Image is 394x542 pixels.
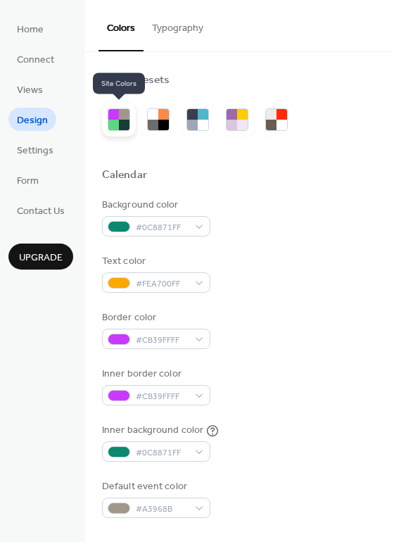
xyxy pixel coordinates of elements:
div: Text color [102,254,208,269]
span: #CB39FFFF [136,389,188,404]
a: Views [8,77,51,101]
span: Settings [17,144,53,158]
span: Form [17,174,39,189]
span: Home [17,23,44,37]
span: #A3968B [136,502,188,517]
button: Upgrade [8,244,73,270]
a: Design [8,108,56,131]
span: #0C8871FF [136,220,188,235]
a: Home [8,17,52,40]
div: Default event color [102,479,208,494]
span: #CB39FFFF [136,333,188,348]
span: Site Colors [93,73,145,94]
span: Connect [17,53,54,68]
span: Upgrade [19,251,63,265]
div: Background color [102,198,208,213]
div: Inner background color [102,423,203,438]
div: Calendar [102,168,147,183]
span: Views [17,83,43,98]
span: #FEA700FF [136,277,188,291]
div: Border color [102,310,208,325]
a: Contact Us [8,198,73,222]
a: Connect [8,47,63,70]
div: Inner border color [102,367,208,382]
span: #0C8871FF [136,446,188,460]
a: Settings [8,138,62,161]
span: Design [17,113,48,128]
a: Form [8,168,47,191]
span: Contact Us [17,204,65,219]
